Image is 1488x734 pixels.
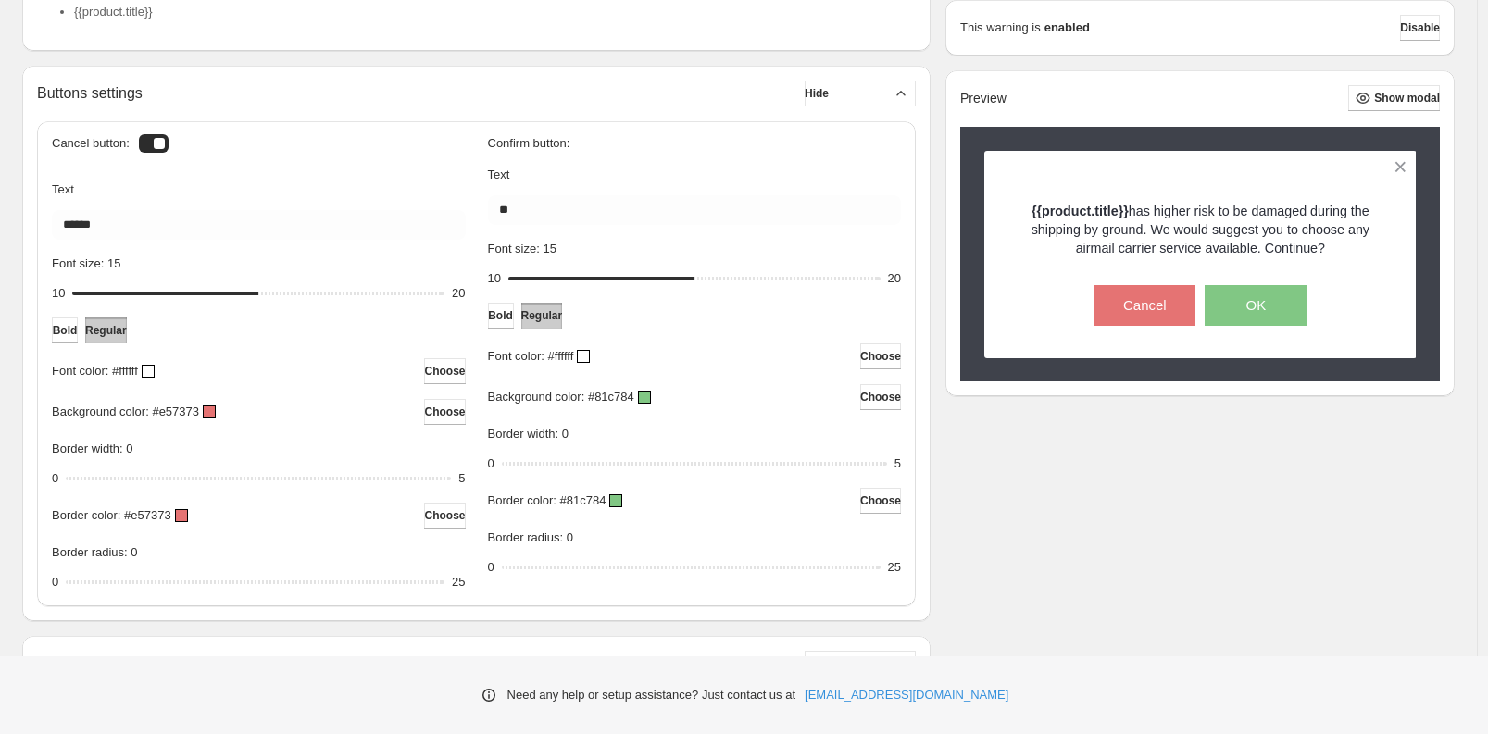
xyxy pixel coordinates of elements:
[7,15,869,65] body: Rich Text Area. Press ALT-0 for help.
[52,506,171,525] p: Border color: #e57373
[488,560,494,574] span: 0
[53,323,78,338] span: Bold
[1348,85,1440,111] button: Show modal
[1400,20,1440,35] span: Disable
[894,454,901,473] div: 5
[488,308,513,323] span: Bold
[860,390,901,404] span: Choose
[860,343,901,369] button: Choose
[424,358,465,384] button: Choose
[452,284,465,303] div: 20
[960,19,1041,37] p: This warning is
[805,86,829,101] span: Hide
[860,488,901,514] button: Choose
[805,686,1008,704] a: [EMAIL_ADDRESS][DOMAIN_NAME]
[960,91,1007,106] h2: Preview
[888,558,901,577] div: 25
[85,317,127,343] button: Regular
[488,427,569,441] span: Border width: 0
[52,317,78,343] button: Bold
[488,303,514,329] button: Bold
[488,388,634,406] p: Background color: #81c784
[52,286,65,300] span: 10
[52,403,199,421] p: Background color: #e57373
[521,308,563,323] span: Regular
[488,530,574,544] span: Border radius: 0
[805,651,916,677] button: Customize
[488,168,510,181] span: Text
[52,471,58,485] span: 0
[424,503,465,529] button: Choose
[488,136,902,151] h3: Confirm button:
[424,399,465,425] button: Choose
[1400,15,1440,41] button: Disable
[860,384,901,410] button: Choose
[424,508,465,523] span: Choose
[521,303,563,329] button: Regular
[488,347,574,366] p: Font color: #ffffff
[452,573,465,591] div: 25
[52,136,130,151] h3: Cancel button:
[85,323,127,338] span: Regular
[1374,91,1440,106] span: Show modal
[1205,285,1307,326] button: OK
[458,469,465,488] div: 5
[52,362,138,380] p: Font color: #ffffff
[1017,202,1384,257] p: has higher risk to be damaged during the shipping by ground. We would suggest you to choose any a...
[1094,285,1195,326] button: Cancel
[37,654,138,672] h2: Design settings
[1044,19,1090,37] strong: enabled
[37,84,143,102] h2: Buttons settings
[805,81,916,106] button: Hide
[52,575,58,589] span: 0
[488,271,501,285] span: 10
[488,242,556,255] span: Font size: 15
[488,491,606,510] p: Border color: #81c784
[860,493,901,508] span: Choose
[74,3,916,21] li: {{product.title}}
[52,182,74,196] span: Text
[52,545,138,559] span: Border radius: 0
[860,349,901,364] span: Choose
[424,404,465,419] span: Choose
[888,269,901,288] div: 20
[488,456,494,470] span: 0
[52,442,132,455] span: Border width: 0
[424,364,465,379] span: Choose
[52,256,120,270] span: Font size: 15
[1032,204,1129,218] strong: {{product.title}}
